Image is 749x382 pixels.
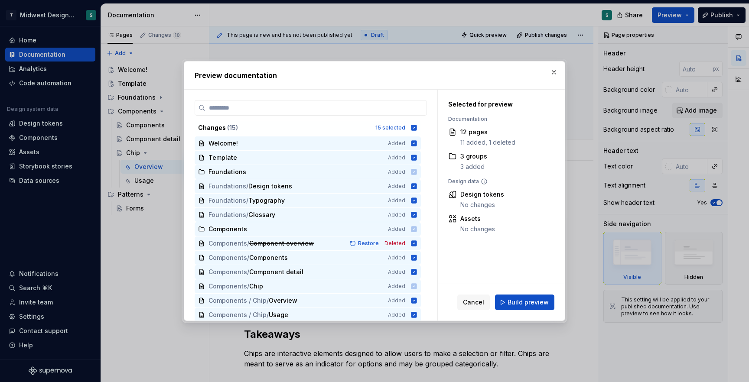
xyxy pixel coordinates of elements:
div: Design data [448,178,544,185]
div: 11 added, 1 deleted [460,138,515,147]
button: Cancel [457,295,490,310]
span: Components [208,239,247,248]
span: Foundations [208,210,246,219]
div: 12 pages [460,128,515,136]
span: Components [208,268,247,276]
span: Build preview [508,298,549,307]
span: / [267,296,269,305]
span: / [267,311,269,319]
span: Template [208,153,237,162]
span: Components [249,253,288,262]
span: Glossary [248,210,275,219]
span: Typography [248,196,285,205]
span: Restore [358,240,379,247]
span: Added [388,197,405,204]
span: Added [388,297,405,304]
span: Welcome! [208,139,238,148]
div: Design tokens [460,190,504,199]
div: Selected for preview [448,100,544,109]
span: Deleted [384,240,405,247]
span: Added [388,183,405,190]
div: 3 groups [460,152,487,161]
span: / [246,182,248,191]
span: Added [388,254,405,261]
div: No changes [460,225,495,233]
div: 15 selected [375,124,405,131]
span: Added [388,211,405,218]
span: Added [388,269,405,275]
span: / [246,210,248,219]
span: Added [388,140,405,147]
button: Build preview [495,295,554,310]
span: / [247,239,249,248]
span: / [247,268,249,276]
div: 3 added [460,162,487,171]
span: Design tokens [248,182,292,191]
span: Foundations [208,182,246,191]
span: / [247,253,249,262]
span: Overview [269,296,297,305]
span: Components / Chip [208,311,267,319]
h2: Preview documentation [195,70,554,81]
span: Foundations [208,196,246,205]
span: Component detail [249,268,303,276]
span: / [246,196,248,205]
span: ( 15 ) [227,124,238,131]
span: Usage [269,311,288,319]
span: Components [208,253,247,262]
div: Assets [460,214,495,223]
div: Documentation [448,116,544,123]
button: Restore [347,239,383,248]
div: Changes [198,123,370,132]
span: Added [388,311,405,318]
span: Components / Chip [208,296,267,305]
span: Added [388,154,405,161]
span: Cancel [463,298,484,307]
span: Component overview [249,239,314,248]
div: No changes [460,201,504,209]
